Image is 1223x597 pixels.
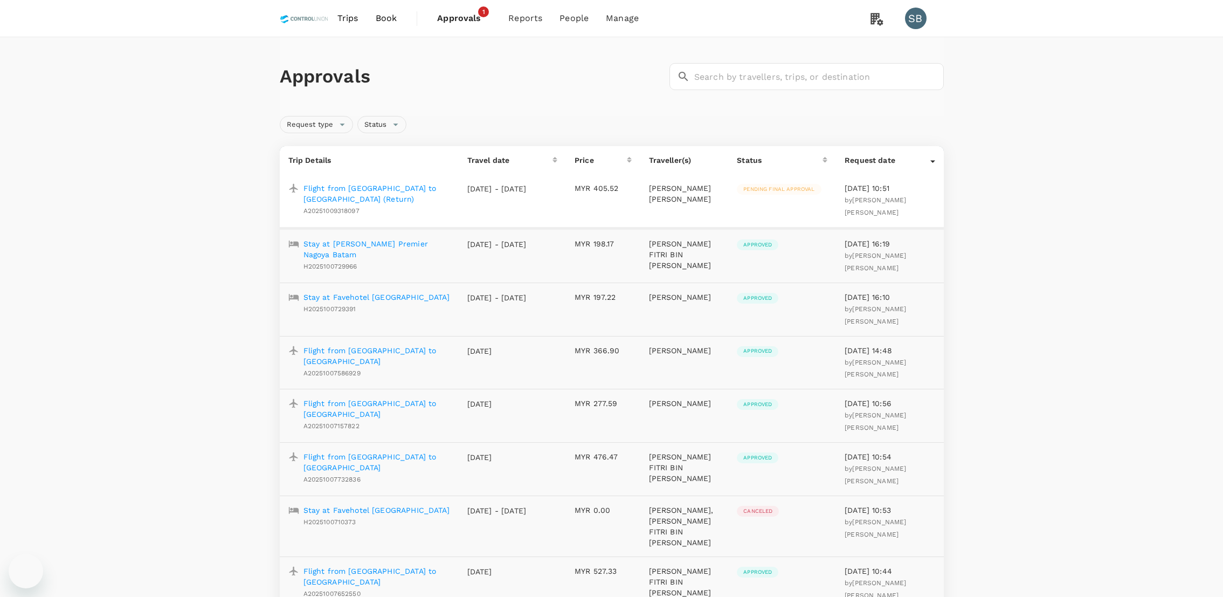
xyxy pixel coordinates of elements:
[905,8,927,29] div: SB
[303,505,450,516] a: Stay at Favehotel [GEOGRAPHIC_DATA]
[303,451,450,473] a: Flight from [GEOGRAPHIC_DATA] to [GEOGRAPHIC_DATA]
[845,465,906,485] span: [PERSON_NAME] [PERSON_NAME]
[845,518,906,538] span: [PERSON_NAME] [PERSON_NAME]
[437,12,491,25] span: Approvals
[737,347,778,355] span: Approved
[737,241,778,249] span: Approved
[845,505,935,516] p: [DATE] 10:53
[649,345,720,356] p: [PERSON_NAME]
[845,465,906,485] span: by
[280,116,354,133] div: Request type
[649,183,720,204] p: [PERSON_NAME] [PERSON_NAME]
[845,292,935,303] p: [DATE] 16:10
[467,292,527,303] p: [DATE] - [DATE]
[649,155,720,166] p: Traveller(s)
[845,305,906,325] span: [PERSON_NAME] [PERSON_NAME]
[467,183,527,194] p: [DATE] - [DATE]
[845,252,906,272] span: by
[467,566,527,577] p: [DATE]
[845,398,935,409] p: [DATE] 10:56
[845,252,906,272] span: [PERSON_NAME] [PERSON_NAME]
[575,238,631,249] p: MYR 198.17
[280,120,340,130] span: Request type
[845,183,935,194] p: [DATE] 10:51
[845,411,906,431] span: [PERSON_NAME] [PERSON_NAME]
[845,359,906,379] span: by
[606,12,639,25] span: Manage
[467,452,527,463] p: [DATE]
[357,116,406,133] div: Status
[845,196,906,216] span: by
[845,566,935,577] p: [DATE] 10:44
[303,292,450,303] a: Stay at Favehotel [GEOGRAPHIC_DATA]
[737,401,778,408] span: Approved
[376,12,397,25] span: Book
[303,207,360,215] span: A20251009318097
[575,345,631,356] p: MYR 366.90
[575,155,626,166] div: Price
[845,345,935,356] p: [DATE] 14:48
[303,263,357,270] span: H2025100729966
[467,346,527,356] p: [DATE]
[845,359,906,379] span: [PERSON_NAME] [PERSON_NAME]
[845,155,930,166] div: Request date
[303,238,450,260] a: Stay at [PERSON_NAME] Premier Nagoya Batam
[649,398,720,409] p: [PERSON_NAME]
[303,518,356,526] span: H2025100710373
[737,186,821,193] span: Pending final approval
[845,451,935,462] p: [DATE] 10:54
[845,305,906,325] span: by
[845,196,906,216] span: [PERSON_NAME] [PERSON_NAME]
[649,238,720,271] p: [PERSON_NAME] FITRI BIN [PERSON_NAME]
[649,451,720,484] p: [PERSON_NAME] FITRI BIN [PERSON_NAME]
[303,398,450,420] a: Flight from [GEOGRAPHIC_DATA] to [GEOGRAPHIC_DATA]
[845,518,906,538] span: by
[737,568,778,576] span: Approved
[575,566,631,577] p: MYR 527.33
[303,369,361,377] span: A20251007586929
[358,120,393,130] span: Status
[303,345,450,367] a: Flight from [GEOGRAPHIC_DATA] to [GEOGRAPHIC_DATA]
[845,411,906,431] span: by
[575,398,631,409] p: MYR 277.59
[478,6,489,17] span: 1
[467,155,552,166] div: Travel date
[575,451,631,462] p: MYR 476.47
[737,507,779,515] span: Canceled
[694,63,944,90] input: Search by travellers, trips, or destination
[303,305,356,313] span: H2025100729391
[467,399,527,409] p: [DATE]
[737,454,778,462] span: Approved
[280,6,329,30] img: Control Union Malaysia Sdn. Bhd.
[303,422,360,430] span: A20251007157822
[559,12,589,25] span: People
[508,12,542,25] span: Reports
[337,12,358,25] span: Trips
[467,239,527,250] p: [DATE] - [DATE]
[280,65,665,88] h1: Approvals
[649,505,720,548] p: [PERSON_NAME], [PERSON_NAME] FITRI BIN [PERSON_NAME]
[303,183,450,204] a: Flight from [GEOGRAPHIC_DATA] to [GEOGRAPHIC_DATA] (Return)
[845,238,935,249] p: [DATE] 16:19
[288,155,450,166] p: Trip Details
[737,294,778,302] span: Approved
[303,476,361,483] span: A20251007732836
[303,566,450,587] a: Flight from [GEOGRAPHIC_DATA] to [GEOGRAPHIC_DATA]
[649,292,720,303] p: [PERSON_NAME]
[575,292,631,303] p: MYR 197.22
[575,505,631,516] p: MYR 0.00
[9,554,43,588] iframe: Button to launch messaging window
[737,155,823,166] div: Status
[467,505,527,516] p: [DATE] - [DATE]
[575,183,631,194] p: MYR 405.52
